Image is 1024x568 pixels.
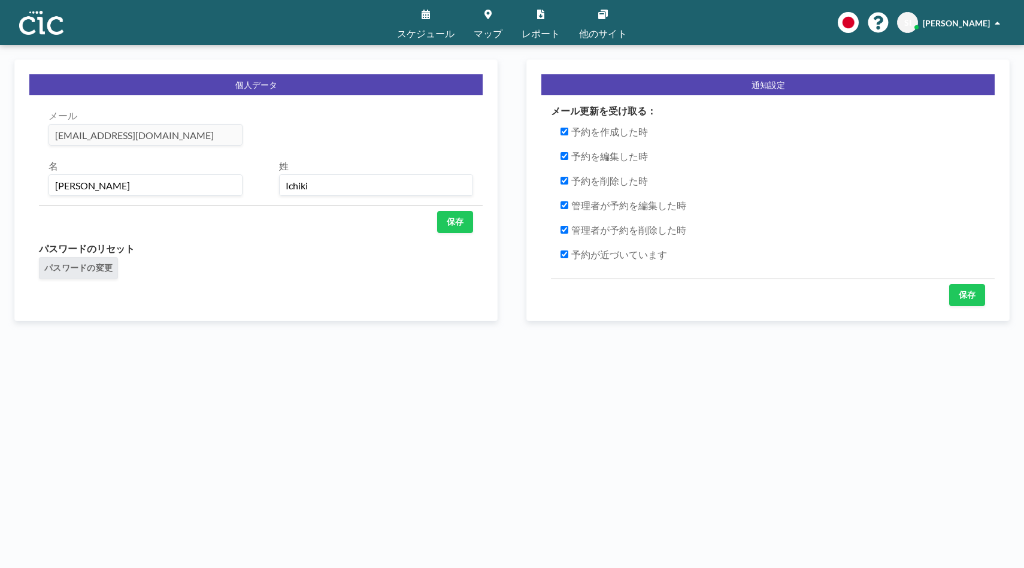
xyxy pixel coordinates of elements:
[949,284,985,306] button: 保存
[19,11,63,35] img: organization-logo
[279,160,289,172] label: 姓
[571,126,648,138] label: 予約を作成した時
[571,224,686,236] label: 管理者が予約を削除した時
[571,200,686,212] label: 管理者が予約を編集した時
[39,243,483,255] h4: パスワードのリセット
[551,105,995,117] h4: メール更新を受け取る：
[571,150,648,162] label: 予約を編集した時
[571,175,648,187] label: 予約を削除した時
[397,29,455,38] span: スケジュール
[923,18,990,28] span: [PERSON_NAME]
[29,74,483,95] div: 個人データ
[579,29,627,38] span: 他のサイト
[522,29,560,38] span: レポート
[49,110,77,122] label: メール
[904,17,911,28] span: SI
[571,249,667,261] label: 予約が近づいています
[437,211,473,233] button: 保存
[474,29,502,38] span: マップ
[541,74,995,95] div: 通知設定
[39,257,118,279] button: パスワードの変更
[49,160,58,172] label: 名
